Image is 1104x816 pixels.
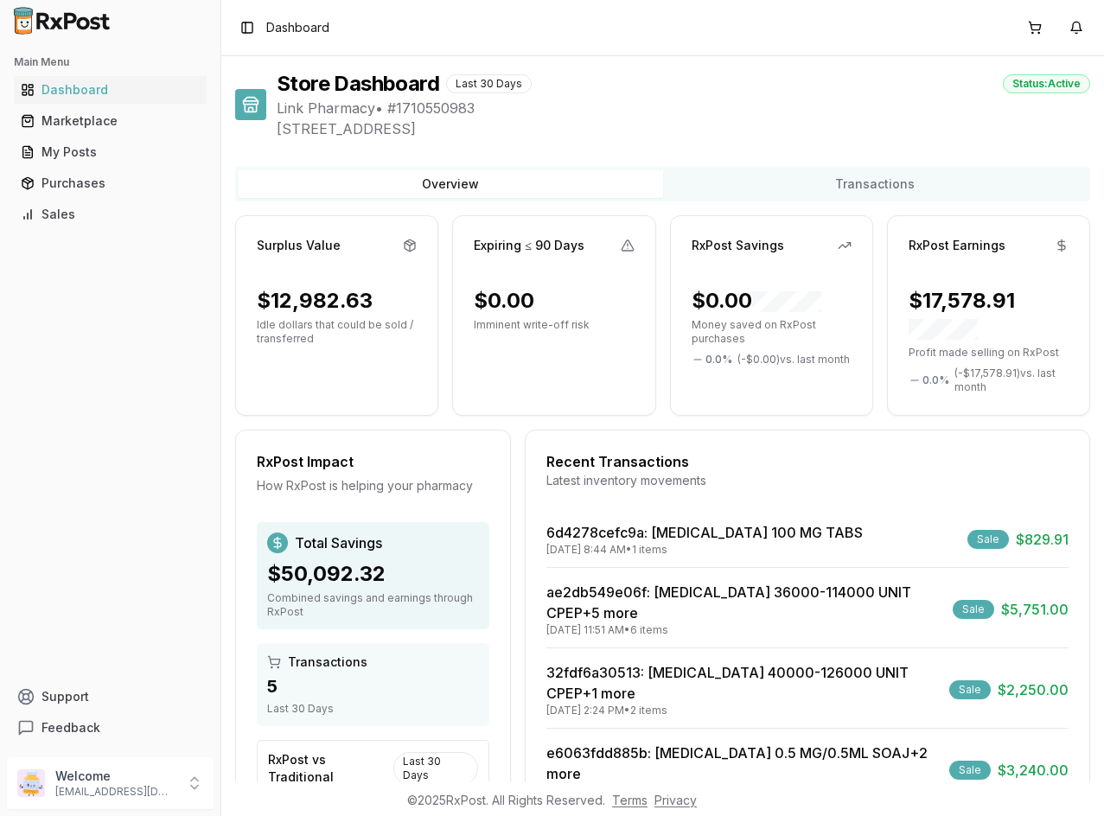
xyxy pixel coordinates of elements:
button: Purchases [7,169,214,197]
button: Sales [7,201,214,228]
button: Support [7,681,214,712]
div: Recent Transactions [546,451,1069,472]
img: User avatar [17,769,45,797]
div: RxPost Impact [257,451,489,472]
span: Transactions [288,653,367,671]
p: Imminent write-off risk [474,318,634,332]
p: Profit made selling on RxPost [909,346,1069,360]
div: $0.00 [692,287,821,315]
div: RxPost vs Traditional [268,751,393,786]
button: Transactions [663,170,1088,198]
div: [DATE] 11:51 AM • 6 items [546,623,946,637]
div: Sales [21,206,200,223]
div: Surplus Value [257,237,341,254]
p: [EMAIL_ADDRESS][DOMAIN_NAME] [55,785,175,799]
div: Last 30 Days [267,702,479,716]
span: Dashboard [266,19,329,36]
div: Purchases [21,175,200,192]
div: 5 [267,674,479,698]
span: $829.91 [1016,529,1069,550]
img: RxPost Logo [7,7,118,35]
div: Dashboard [21,81,200,99]
a: Terms [612,793,648,807]
div: $17,578.91 [909,287,1069,342]
div: Sale [949,680,991,699]
a: Purchases [14,168,207,199]
a: My Posts [14,137,207,168]
div: Sale [953,600,994,619]
span: $3,240.00 [998,760,1069,781]
span: Feedback [41,719,100,736]
span: ( - $17,578.91 ) vs. last month [954,367,1069,394]
nav: breadcrumb [266,19,329,36]
div: Combined savings and earnings through RxPost [267,591,479,619]
div: My Posts [21,143,200,161]
a: 6d4278cefc9a: [MEDICAL_DATA] 100 MG TABS [546,524,863,541]
div: [DATE] 2:24 PM • 2 items [546,704,942,717]
div: Sale [949,761,991,780]
button: Overview [239,170,663,198]
a: Marketplace [14,105,207,137]
a: e6063fdd885b: [MEDICAL_DATA] 0.5 MG/0.5ML SOAJ+2 more [546,744,928,782]
span: Total Savings [295,532,382,553]
a: Privacy [654,793,697,807]
div: RxPost Earnings [909,237,1005,254]
p: Idle dollars that could be sold / transferred [257,318,417,346]
div: Sale [967,530,1009,549]
a: ae2db549e06f: [MEDICAL_DATA] 36000-114000 UNIT CPEP+5 more [546,583,911,622]
h2: Main Menu [14,55,207,69]
span: $5,751.00 [1001,599,1069,620]
span: $2,250.00 [998,679,1069,700]
h1: Store Dashboard [277,70,439,98]
span: [STREET_ADDRESS] [277,118,1090,139]
p: Money saved on RxPost purchases [692,318,852,346]
div: Latest inventory movements [546,472,1069,489]
div: Status: Active [1003,74,1090,93]
button: Dashboard [7,76,214,104]
span: ( - $0.00 ) vs. last month [737,353,850,367]
span: 0.0 % [705,353,732,367]
div: $12,982.63 [257,287,373,315]
div: Last 30 Days [393,752,478,785]
div: Last 30 Days [446,74,532,93]
div: [DATE] 8:44 AM • 1 items [546,543,863,557]
div: $0.00 [474,287,534,315]
a: 32fdf6a30513: [MEDICAL_DATA] 40000-126000 UNIT CPEP+1 more [546,664,909,702]
span: Link Pharmacy • # 1710550983 [277,98,1090,118]
button: My Posts [7,138,214,166]
button: Marketplace [7,107,214,135]
a: Dashboard [14,74,207,105]
a: Sales [14,199,207,230]
div: $50,092.32 [267,560,479,588]
p: Welcome [55,768,175,785]
span: 0.0 % [922,373,949,387]
div: Marketplace [21,112,200,130]
button: Feedback [7,712,214,743]
div: RxPost Savings [692,237,784,254]
div: Expiring ≤ 90 Days [474,237,584,254]
div: How RxPost is helping your pharmacy [257,477,489,494]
